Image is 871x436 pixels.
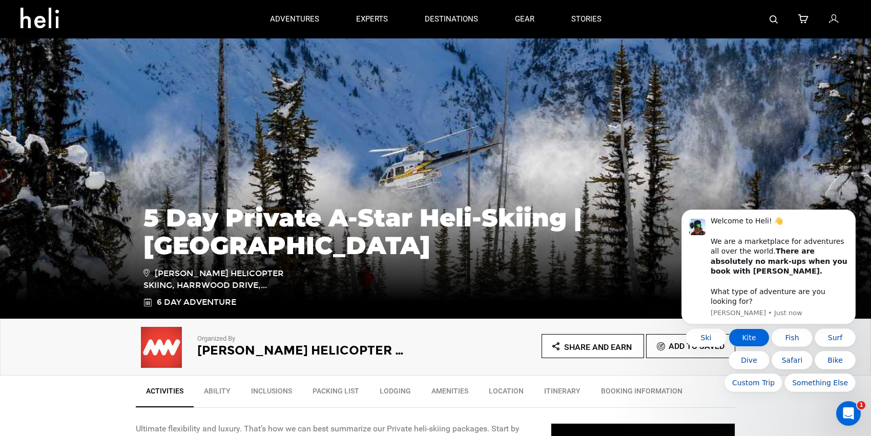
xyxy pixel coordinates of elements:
iframe: Intercom live chat [836,401,861,426]
a: BOOKING INFORMATION [591,381,693,406]
a: Packing List [302,381,369,406]
a: Activities [136,381,194,407]
a: Ability [194,381,241,406]
h2: [PERSON_NAME] Helicopter Skiing [197,344,407,357]
a: Itinerary [534,381,591,406]
p: experts [356,14,388,25]
a: Location [479,381,534,406]
a: Inclusions [241,381,302,406]
p: Organized By [197,334,407,344]
p: adventures [270,14,319,25]
span: 1 [857,401,865,409]
a: Lodging [369,381,421,406]
span: Share and Earn [564,342,632,352]
iframe: Intercom notifications message [666,141,871,408]
p: destinations [425,14,478,25]
span: 6 Day Adventure [157,297,236,308]
h1: 5 Day Private A-Star Heli-Skiing | [GEOGRAPHIC_DATA] [143,204,728,259]
img: search-bar-icon.svg [770,15,778,24]
a: Amenities [421,381,479,406]
img: aac9bc984fa9d070fb60f2cfeae9c925.jpeg [136,327,187,368]
span: [PERSON_NAME] Helicopter Skiing, Harrwood Drive,... [143,267,289,292]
